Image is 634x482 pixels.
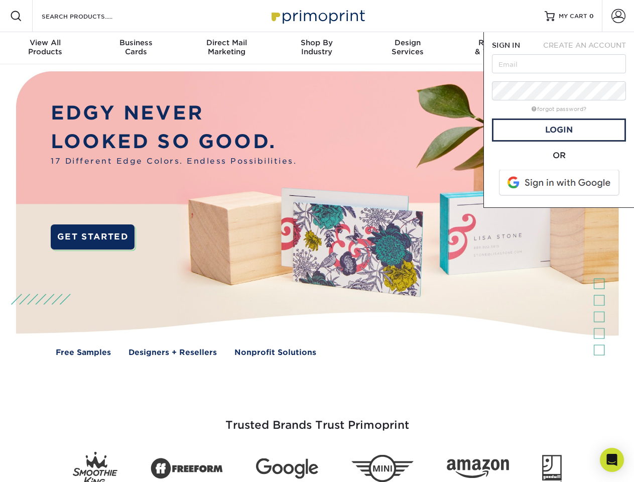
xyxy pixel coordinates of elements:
a: Login [492,118,626,142]
a: DesignServices [362,32,453,64]
a: Shop ByIndustry [272,32,362,64]
div: Cards [90,38,181,56]
a: Designers + Resellers [129,347,217,358]
p: LOOKED SO GOOD. [51,128,297,156]
span: Direct Mail [181,38,272,47]
p: EDGY NEVER [51,99,297,128]
span: 0 [589,13,594,20]
div: Marketing [181,38,272,56]
a: GET STARTED [51,224,135,250]
a: Resources& Templates [453,32,543,64]
a: Direct MailMarketing [181,32,272,64]
a: forgot password? [532,106,586,112]
a: Free Samples [56,347,111,358]
iframe: Google Customer Reviews [3,451,85,478]
a: Nonprofit Solutions [234,347,316,358]
img: Google [256,458,318,479]
span: CREATE AN ACCOUNT [543,41,626,49]
span: MY CART [559,12,587,21]
div: Open Intercom Messenger [600,448,624,472]
div: Industry [272,38,362,56]
div: & Templates [453,38,543,56]
span: 17 Different Edge Colors. Endless Possibilities. [51,156,297,167]
div: Services [362,38,453,56]
input: SEARCH PRODUCTS..... [41,10,139,22]
a: BusinessCards [90,32,181,64]
span: SIGN IN [492,41,520,49]
span: Resources [453,38,543,47]
input: Email [492,54,626,73]
span: Business [90,38,181,47]
h3: Trusted Brands Trust Primoprint [24,395,611,444]
div: OR [492,150,626,162]
img: Goodwill [542,455,562,482]
img: Amazon [447,459,509,478]
span: Shop By [272,38,362,47]
span: Design [362,38,453,47]
img: Primoprint [267,5,367,27]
